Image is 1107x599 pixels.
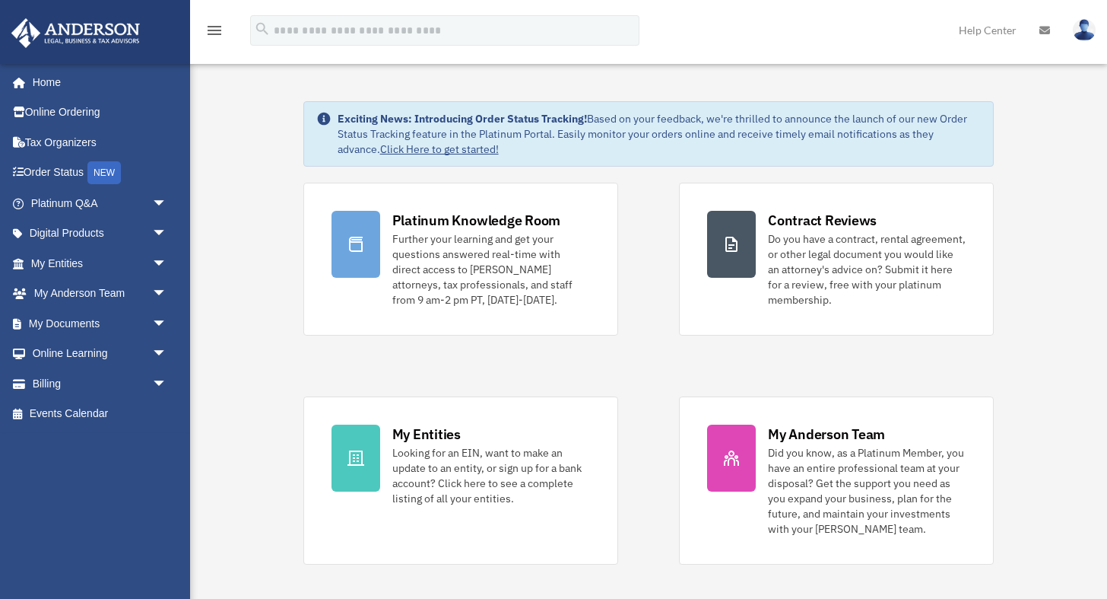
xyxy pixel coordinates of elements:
[303,397,618,565] a: My Entities Looking for an EIN, want to make an update to an entity, or sign up for a bank accoun...
[152,279,182,310] span: arrow_drop_down
[152,218,182,250] span: arrow_drop_down
[11,248,190,279] a: My Entitiesarrow_drop_down
[768,211,877,230] div: Contract Reviews
[11,399,190,429] a: Events Calendar
[152,248,182,279] span: arrow_drop_down
[679,397,994,565] a: My Anderson Team Did you know, as a Platinum Member, you have an entire professional team at your...
[11,188,190,218] a: Platinum Q&Aarrow_drop_down
[392,445,590,506] div: Looking for an EIN, want to make an update to an entity, or sign up for a bank account? Click her...
[392,231,590,307] div: Further your learning and get your questions answered real-time with direct access to [PERSON_NAM...
[152,339,182,370] span: arrow_drop_down
[392,425,461,444] div: My Entities
[338,112,587,126] strong: Exciting News: Introducing Order Status Tracking!
[768,445,966,537] div: Did you know, as a Platinum Member, you have an entire professional team at your disposal? Get th...
[380,142,499,156] a: Click Here to get started!
[152,368,182,400] span: arrow_drop_down
[11,368,190,399] a: Billingarrow_drop_down
[392,211,561,230] div: Platinum Knowledge Room
[11,97,190,128] a: Online Ordering
[205,27,224,40] a: menu
[87,161,121,184] div: NEW
[11,279,190,309] a: My Anderson Teamarrow_drop_down
[254,21,271,37] i: search
[768,231,966,307] div: Do you have a contract, rental agreement, or other legal document you would like an attorney's ad...
[11,218,190,249] a: Digital Productsarrow_drop_down
[205,21,224,40] i: menu
[11,158,190,189] a: Order StatusNEW
[1073,19,1096,41] img: User Pic
[303,183,618,336] a: Platinum Knowledge Room Further your learning and get your questions answered real-time with dire...
[7,18,144,48] img: Anderson Advisors Platinum Portal
[768,425,885,444] div: My Anderson Team
[11,339,190,369] a: Online Learningarrow_drop_down
[11,67,182,97] a: Home
[152,188,182,219] span: arrow_drop_down
[11,308,190,339] a: My Documentsarrow_drop_down
[152,308,182,339] span: arrow_drop_down
[338,111,982,157] div: Based on your feedback, we're thrilled to announce the launch of our new Order Status Tracking fe...
[11,127,190,158] a: Tax Organizers
[679,183,994,336] a: Contract Reviews Do you have a contract, rental agreement, or other legal document you would like...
